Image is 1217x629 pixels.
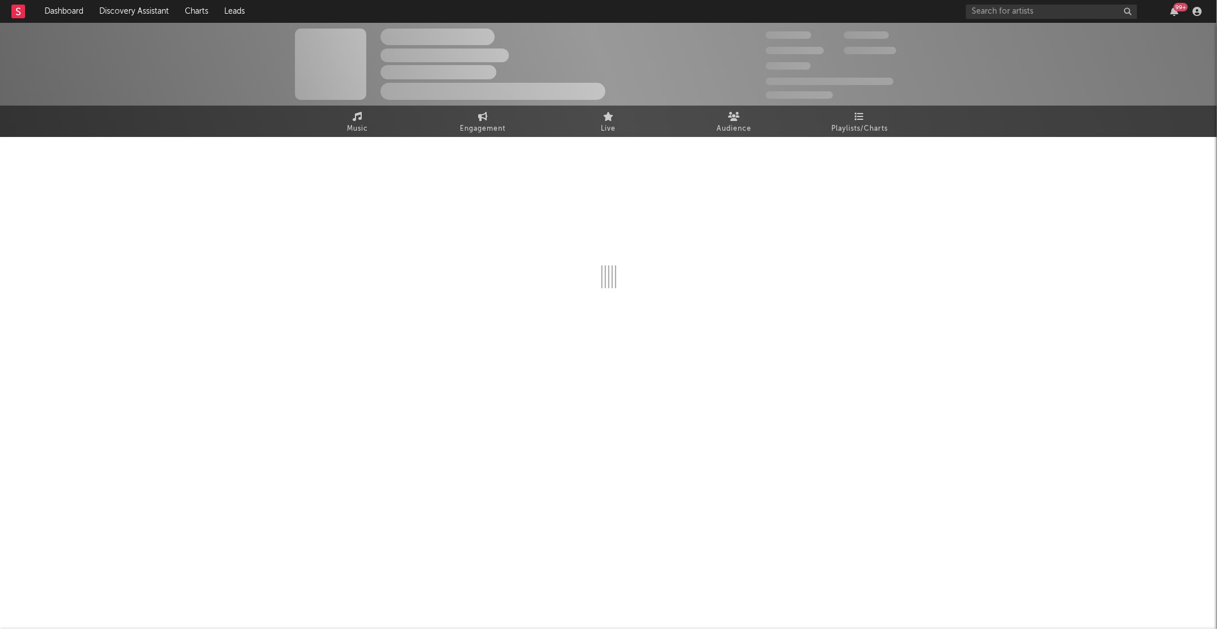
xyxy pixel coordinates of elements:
span: Music [347,122,368,136]
a: Music [295,106,421,137]
span: Live [601,122,616,136]
span: Playlists/Charts [831,122,888,136]
span: 100,000 [844,31,889,39]
a: Engagement [421,106,546,137]
input: Search for artists [966,5,1137,19]
span: Engagement [460,122,506,136]
a: Live [546,106,672,137]
span: 50,000,000 [766,47,824,54]
span: 1,000,000 [844,47,896,54]
button: 99+ [1170,7,1178,16]
a: Audience [672,106,797,137]
span: Jump Score: 85.0 [766,91,833,99]
div: 99 + [1174,3,1188,11]
span: 100,000 [766,62,811,70]
span: 50,000,000 Monthly Listeners [766,78,893,85]
span: Audience [717,122,751,136]
a: Playlists/Charts [797,106,923,137]
span: 300,000 [766,31,811,39]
